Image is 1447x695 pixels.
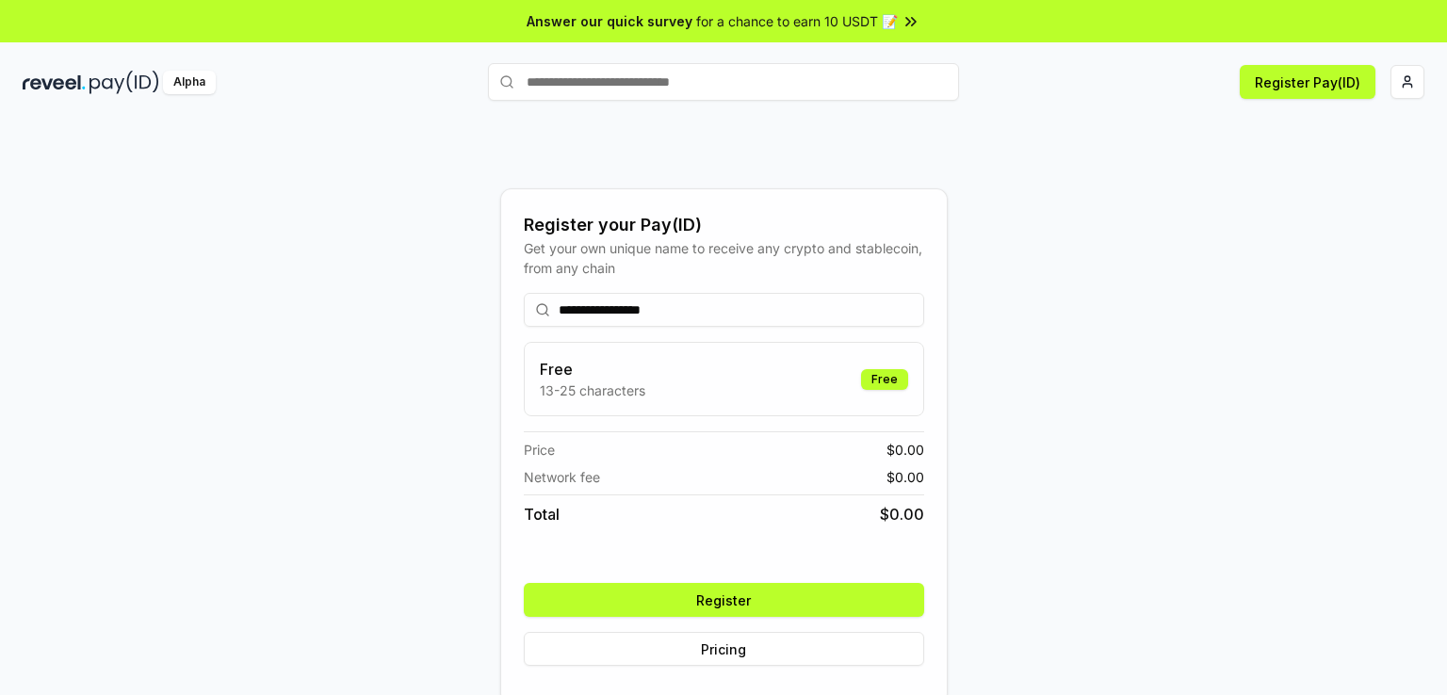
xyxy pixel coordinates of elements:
[1240,65,1375,99] button: Register Pay(ID)
[524,212,924,238] div: Register your Pay(ID)
[527,11,692,31] span: Answer our quick survey
[524,238,924,278] div: Get your own unique name to receive any crypto and stablecoin, from any chain
[540,380,645,400] p: 13-25 characters
[524,632,924,666] button: Pricing
[696,11,898,31] span: for a chance to earn 10 USDT 📝
[89,71,159,94] img: pay_id
[524,583,924,617] button: Register
[886,467,924,487] span: $ 0.00
[886,440,924,460] span: $ 0.00
[861,369,908,390] div: Free
[524,503,560,525] span: Total
[524,467,600,487] span: Network fee
[23,71,86,94] img: reveel_dark
[163,71,216,94] div: Alpha
[540,358,645,380] h3: Free
[524,440,555,460] span: Price
[880,503,924,525] span: $ 0.00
